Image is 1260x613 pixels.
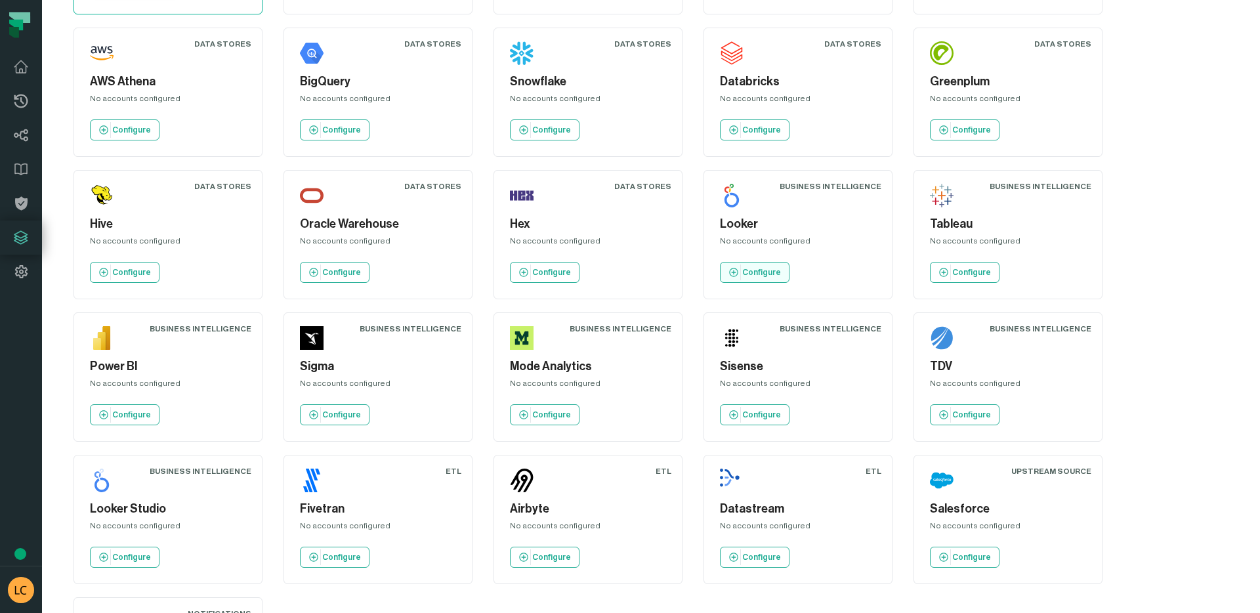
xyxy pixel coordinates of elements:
img: TDV [930,326,954,350]
img: Looker [720,184,744,207]
img: Hive [90,184,114,207]
div: Business Intelligence [150,324,251,334]
a: Configure [510,119,579,140]
p: Configure [322,410,361,420]
a: Configure [930,404,999,425]
p: Configure [112,125,151,135]
h5: Tableau [930,215,1086,233]
a: Configure [930,119,999,140]
div: Business Intelligence [780,181,881,192]
p: Configure [322,267,361,278]
span: Home [30,442,57,452]
p: Configure [952,552,991,562]
p: Configure [112,552,151,562]
p: Configure [322,125,361,135]
h5: Airbyte [510,500,666,518]
a: Configure [90,262,159,283]
p: About 5 minutes [173,144,249,158]
div: No accounts configured [720,236,876,251]
p: Configure [952,410,991,420]
div: 2Lineage Graph [24,358,238,379]
div: Upstream Source [1011,466,1091,476]
h5: TDV [930,358,1086,375]
a: Configure [930,262,999,283]
div: No accounts configured [720,93,876,109]
p: Configure [742,552,781,562]
h5: Sigma [300,358,456,375]
div: ETL [866,466,881,476]
h5: Databricks [720,73,876,91]
img: AWS Athena [90,41,114,65]
div: Business Intelligence [990,324,1091,334]
img: Mode Analytics [510,326,534,350]
img: avatar of Luis Martinez Cruz [8,577,34,603]
h5: Hex [510,215,666,233]
p: Configure [322,552,361,562]
h5: Datastream [720,500,876,518]
p: Configure [952,125,991,135]
p: Configure [532,410,571,420]
div: No accounts configured [510,236,666,251]
div: No accounts configured [720,520,876,536]
img: Greenplum [930,41,954,65]
img: Airbyte [510,469,534,492]
img: Looker Studio [90,469,114,492]
div: No accounts configured [720,378,876,394]
div: Welcome, [PERSON_NAME]! [18,51,244,98]
div: Data Stores [194,181,251,192]
span: Tasks [205,442,233,452]
div: Close [230,5,254,29]
h5: Oracle Warehouse [300,215,456,233]
div: Lineage Graph [51,362,222,375]
h5: BigQuery [300,73,456,91]
div: Data Stores [614,39,671,49]
a: Configure [510,547,579,568]
a: Configure [300,119,369,140]
h5: Salesforce [930,500,1086,518]
div: 1Find your Data Assets [24,195,238,216]
div: No accounts configured [300,378,456,394]
h5: Hive [90,215,246,233]
p: Configure [742,125,781,135]
div: Business Intelligence [570,324,671,334]
div: No accounts configured [510,93,666,109]
div: Data Stores [404,39,461,49]
div: Tooltip anchor [14,548,26,560]
a: Configure [300,262,369,283]
div: No accounts configured [510,520,666,536]
h5: Looker Studio [90,500,246,518]
p: Configure [112,410,151,420]
img: Power BI [90,326,114,350]
button: Tasks [175,410,262,462]
div: Find your Data Assets [51,200,222,213]
p: Configure [742,267,781,278]
h1: Tasks [112,6,154,28]
div: No accounts configured [300,93,456,109]
a: Configure [90,404,159,425]
img: Snowflake [510,41,534,65]
img: Tableau [930,184,954,207]
div: Data Stores [824,39,881,49]
a: Configure [720,547,789,568]
button: Take the tour [51,259,140,285]
h5: Snowflake [510,73,666,91]
h5: Power BI [90,358,246,375]
h5: Sisense [720,358,876,375]
button: Mark as completed [51,312,152,326]
div: ETL [656,466,671,476]
div: Business Intelligence [990,181,1091,192]
p: Configure [742,410,781,420]
a: Configure [930,547,999,568]
h5: Mode Analytics [510,358,666,375]
a: Configure [300,404,369,425]
a: Configure [510,404,579,425]
div: No accounts configured [930,93,1086,109]
h5: AWS Athena [90,73,246,91]
img: BigQuery [300,41,324,65]
div: ETL [446,466,461,476]
div: No accounts configured [90,236,246,251]
div: No accounts configured [930,378,1086,394]
h5: Fivetran [300,500,456,518]
p: Configure [532,267,571,278]
div: Data Stores [404,181,461,192]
